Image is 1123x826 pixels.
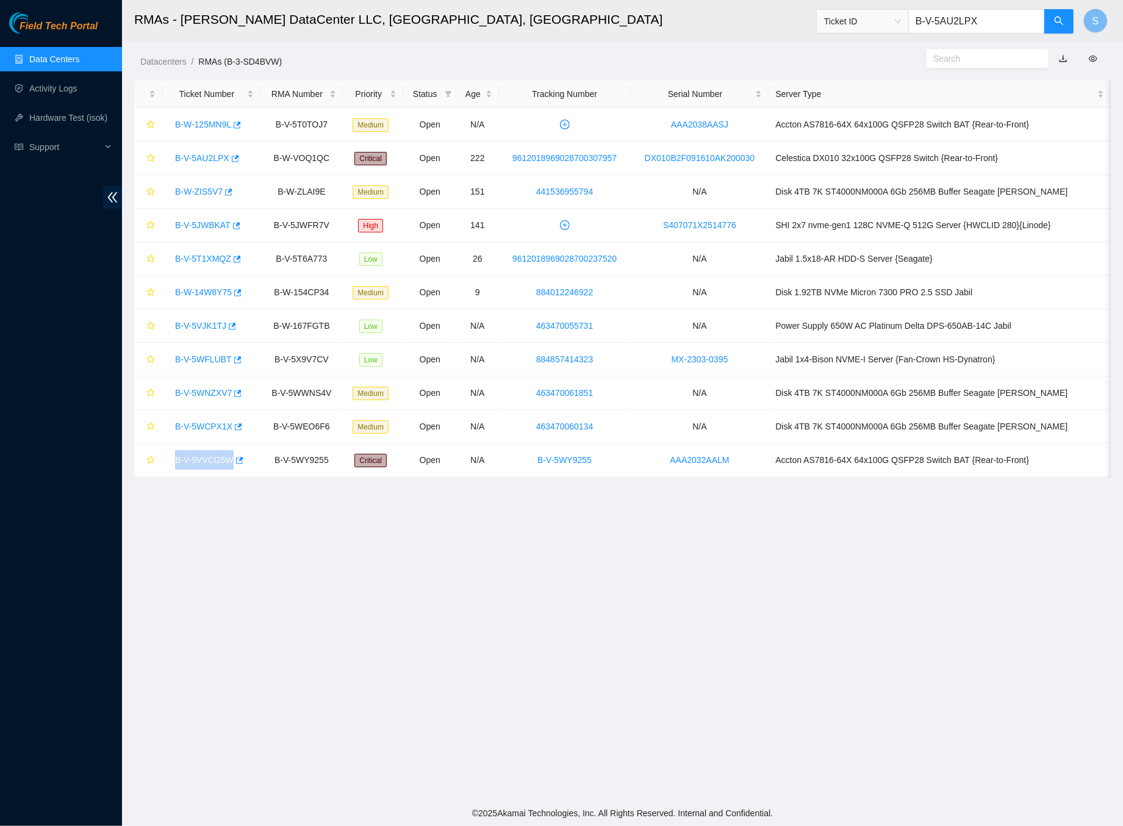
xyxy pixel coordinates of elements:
[260,142,343,175] td: B-W-VOQ1QC
[122,800,1123,826] footer: © 2025 Akamai Technologies, Inc. All Rights Reserved. Internal and Confidential.
[555,215,575,235] button: plus-circle
[175,422,232,431] a: B-V-5WCPX1X
[536,287,593,297] a: 884012246922
[403,376,456,410] td: Open
[260,309,343,343] td: B-W-167FGTB
[353,118,389,132] span: Medium
[353,420,389,434] span: Medium
[536,388,593,398] a: 463470061851
[175,455,234,465] a: B-V-5VVCG5W
[536,187,593,196] a: 441536955794
[103,186,122,209] span: double-left
[536,321,593,331] a: 463470055731
[769,444,1111,477] td: Accton AS7816-64X 64x100G QSFP28 Switch BAT {Rear-to-Front}
[631,309,769,343] td: N/A
[456,343,498,376] td: N/A
[260,343,343,376] td: B-V-5X9V7CV
[403,209,456,242] td: Open
[141,182,156,201] button: star
[410,87,440,101] span: Status
[175,388,232,398] a: B-V-5WNZXV7
[198,57,282,66] a: RMAs (B-3-SD4BVW)
[769,343,1111,376] td: Jabil 1x4-Bison NVME-I Server {Fan-Crown HS-Dynatron}
[29,135,101,159] span: Support
[769,376,1111,410] td: Disk 4TB 7K ST4000NM000A 6Gb 256MB Buffer Seagate [PERSON_NAME]
[456,108,498,142] td: N/A
[456,175,498,209] td: 151
[556,120,574,129] span: plus-circle
[445,90,452,98] span: filter
[175,120,231,129] a: B-W-125MN9L
[769,142,1111,175] td: Celestica DX010 32x100G QSFP28 Switch {Rear-to-Front}
[1054,16,1064,27] span: search
[175,153,229,163] a: B-V-5AU2LPX
[141,282,156,302] button: star
[403,175,456,209] td: Open
[403,444,456,477] td: Open
[536,354,593,364] a: 884857414323
[1044,9,1074,34] button: search
[556,220,574,230] span: plus-circle
[769,175,1111,209] td: Disk 4TB 7K ST4000NM000A 6Gb 256MB Buffer Seagate [PERSON_NAME]
[146,389,155,398] span: star
[403,142,456,175] td: Open
[141,249,156,268] button: star
[20,21,98,32] span: Field Tech Portal
[260,108,343,142] td: B-V-5T0TOJ7
[260,444,343,477] td: B-V-5WY9255
[555,115,575,134] button: plus-circle
[175,220,231,230] a: B-V-5JWBKAT
[141,383,156,403] button: star
[146,456,155,465] span: star
[359,320,382,333] span: Low
[403,108,456,142] td: Open
[512,153,617,163] a: 9612018969028700307957
[456,410,498,444] td: N/A
[353,387,389,400] span: Medium
[260,175,343,209] td: B-W-ZLAI9E
[456,376,498,410] td: N/A
[29,113,107,123] a: Hardware Test (isok)
[769,108,1111,142] td: Accton AS7816-64X 64x100G QSFP28 Switch BAT {Rear-to-Front}
[442,85,454,103] span: filter
[645,153,755,163] a: DX010B2F091610AK200030
[353,286,389,300] span: Medium
[537,455,592,465] a: B-V-5WY9255
[260,209,343,242] td: B-V-5JWFR7V
[354,454,387,467] span: Critical
[141,350,156,369] button: star
[671,120,728,129] a: AAA2038AASJ
[769,209,1111,242] td: SHI 2x7 nvme-gen1 128C NVME-Q 512G Server {HWCLID 280}{Linode}
[146,321,155,331] span: star
[908,9,1045,34] input: Enter text here...
[175,287,232,297] a: B-W-14W8Y75
[140,57,186,66] a: Datacenters
[260,276,343,309] td: B-W-154CP34
[403,410,456,444] td: Open
[9,22,98,38] a: Akamai TechnologiesField Tech Portal
[175,254,231,264] a: B-V-5T1XMQZ
[175,354,232,364] a: B-V-5WFLUBT
[672,354,728,364] a: MX-2303-0395
[769,242,1111,276] td: Jabil 1.5x18-AR HDD-S Server {Seagate}
[456,444,498,477] td: N/A
[1093,13,1099,29] span: S
[175,187,223,196] a: B-W-ZIS5V7
[403,276,456,309] td: Open
[933,52,1032,65] input: Search
[191,57,193,66] span: /
[824,12,901,31] span: Ticket ID
[9,12,62,34] img: Akamai Technologies
[146,355,155,365] span: star
[1089,54,1097,63] span: eye
[631,376,769,410] td: N/A
[769,276,1111,309] td: Disk 1.92TB NVMe Micron 7300 PRO 2.5 SSD Jabil
[175,321,226,331] a: B-V-5VJK1TJ
[146,422,155,432] span: star
[631,410,769,444] td: N/A
[260,242,343,276] td: B-V-5T6A773
[359,353,382,367] span: Low
[146,187,155,197] span: star
[146,254,155,264] span: star
[456,209,498,242] td: 141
